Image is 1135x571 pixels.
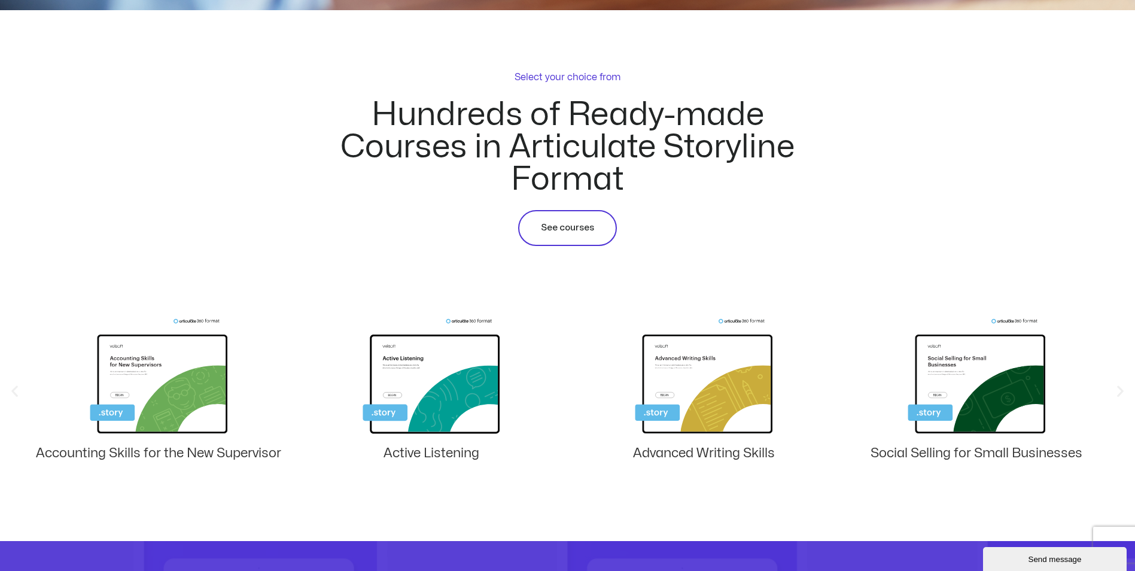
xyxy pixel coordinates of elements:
[518,210,617,246] a: See courses
[25,318,292,481] div: 2 / 8
[871,447,1082,460] a: Social Selling for Small Businesses
[571,318,838,481] div: 4 / 8
[308,99,827,196] h2: Hundreds of Ready-made Courses in Articulate Storyline Format
[843,318,1110,481] div: 5 / 8
[515,70,620,84] p: Select your choice from
[7,383,22,398] div: Previous slide
[384,447,479,460] a: Active Listening
[1113,383,1128,398] div: Next slide
[983,545,1129,571] iframe: chat widget
[298,318,565,481] div: 3 / 8
[633,447,775,460] a: Advanced Writing Skills
[36,447,281,460] a: Accounting Skills for the New Supervisor
[541,221,594,235] span: See courses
